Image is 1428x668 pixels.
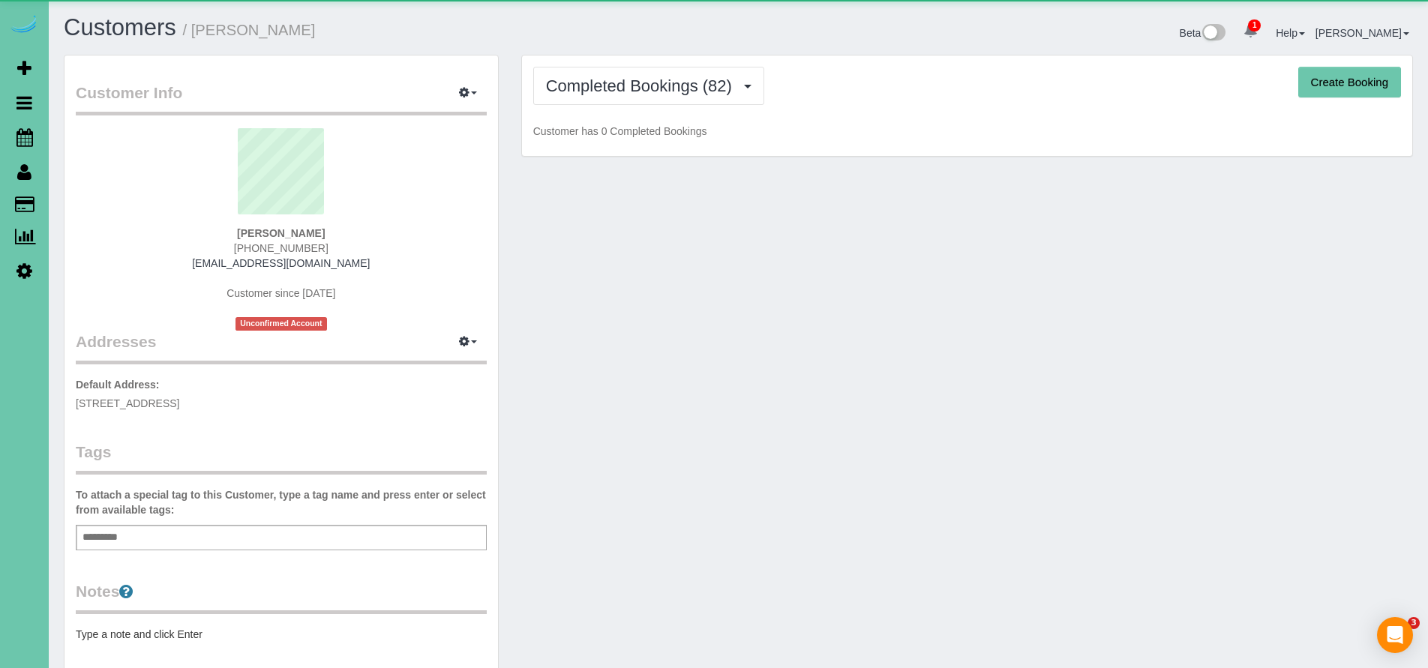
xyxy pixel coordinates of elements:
[237,227,325,239] strong: [PERSON_NAME]
[76,441,487,475] legend: Tags
[234,242,328,254] span: [PHONE_NUMBER]
[76,487,487,517] label: To attach a special tag to this Customer, type a tag name and press enter or select from availabl...
[1377,617,1413,653] div: Open Intercom Messenger
[533,124,1401,139] p: Customer has 0 Completed Bookings
[533,67,764,105] button: Completed Bookings (82)
[76,627,487,642] pre: Type a note and click Enter
[1201,24,1225,43] img: New interface
[76,397,179,409] span: [STREET_ADDRESS]
[1180,27,1226,39] a: Beta
[1276,27,1305,39] a: Help
[1298,67,1401,98] button: Create Booking
[1248,19,1261,31] span: 1
[9,15,39,36] img: Automaid Logo
[1408,617,1420,629] span: 3
[76,580,487,614] legend: Notes
[546,76,739,95] span: Completed Bookings (82)
[235,317,327,330] span: Unconfirmed Account
[1236,15,1265,48] a: 1
[76,82,487,115] legend: Customer Info
[76,377,160,392] label: Default Address:
[64,14,176,40] a: Customers
[183,22,316,38] small: / [PERSON_NAME]
[1315,27,1409,39] a: [PERSON_NAME]
[192,257,370,269] a: [EMAIL_ADDRESS][DOMAIN_NAME]
[226,287,335,299] span: Customer since [DATE]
